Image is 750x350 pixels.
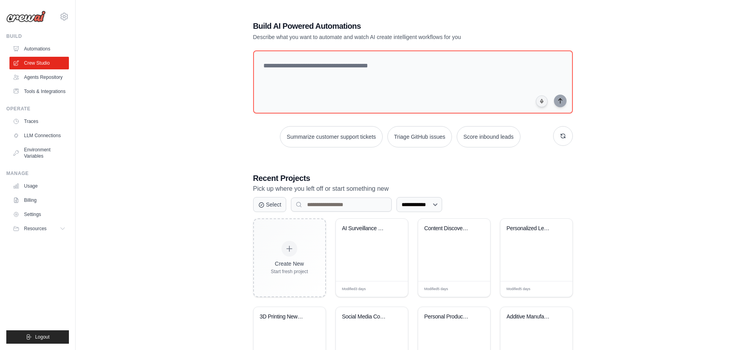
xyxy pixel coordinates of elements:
a: Environment Variables [9,143,69,162]
div: Social Media Content & Scheduling Automation [342,313,390,320]
p: Describe what you want to automate and watch AI create intelligent workflows for you [253,33,518,41]
a: Traces [9,115,69,128]
span: Logout [35,334,50,340]
button: Logout [6,330,69,344]
button: Select [253,197,287,212]
div: Create New [271,260,308,268]
a: Settings [9,208,69,221]
div: Manage [6,170,69,177]
a: Billing [9,194,69,207]
a: Agents Repository [9,71,69,84]
button: Get new suggestions [553,126,573,146]
div: 3D Printing News Emailer [260,313,307,320]
a: Automations [9,43,69,55]
button: Click to speak your automation idea [536,95,548,107]
span: Edit [554,286,560,292]
div: Personal Productivity & Project Management Assistant [424,313,472,320]
div: Content Discovery & Curation Engine [424,225,472,232]
a: Usage [9,180,69,192]
span: Modified 3 days [342,287,366,292]
button: Resources [9,222,69,235]
button: Score inbound leads [457,126,520,147]
span: Modified 5 days [507,287,531,292]
span: Edit [389,286,396,292]
div: Additive Manufacturing Intelligence System [507,313,554,320]
h1: Build AI Powered Automations [253,20,518,32]
a: Tools & Integrations [9,85,69,98]
button: Summarize customer support tickets [280,126,382,147]
div: Personalized Learning Management System [507,225,554,232]
div: Build [6,33,69,39]
p: Pick up where you left off or start something new [253,184,573,194]
div: Operate [6,106,69,112]
div: AI Surveillance Security Intelligence System [342,225,390,232]
span: Edit [471,286,478,292]
button: Triage GitHub issues [387,126,452,147]
div: Start fresh project [271,268,308,275]
a: LLM Connections [9,129,69,142]
a: Crew Studio [9,57,69,69]
img: Logo [6,11,46,22]
h3: Recent Projects [253,173,573,184]
span: Resources [24,225,46,232]
span: Modified 5 days [424,287,448,292]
